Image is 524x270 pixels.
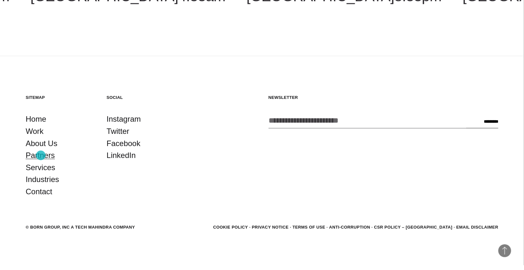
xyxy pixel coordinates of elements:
div: © BORN GROUP, INC A Tech Mahindra Company [26,224,135,231]
h5: Sitemap [26,95,94,100]
a: Twitter [107,125,129,137]
h5: Newsletter [269,95,499,100]
a: Privacy Notice [252,225,289,230]
a: Industries [26,173,59,186]
a: Contact [26,186,52,198]
a: LinkedIn [107,149,136,161]
a: Work [26,125,44,137]
a: Terms of Use [293,225,325,230]
a: Partners [26,149,55,161]
a: Home [26,113,46,125]
a: Anti-Corruption [329,225,370,230]
button: Back to Top [498,244,511,257]
a: Instagram [107,113,141,125]
a: Cookie Policy [213,225,248,230]
a: Email Disclaimer [456,225,498,230]
a: Services [26,161,55,174]
a: About Us [26,137,57,150]
a: Facebook [107,137,140,150]
a: CSR POLICY – [GEOGRAPHIC_DATA] [374,225,452,230]
h5: Social [107,95,175,100]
